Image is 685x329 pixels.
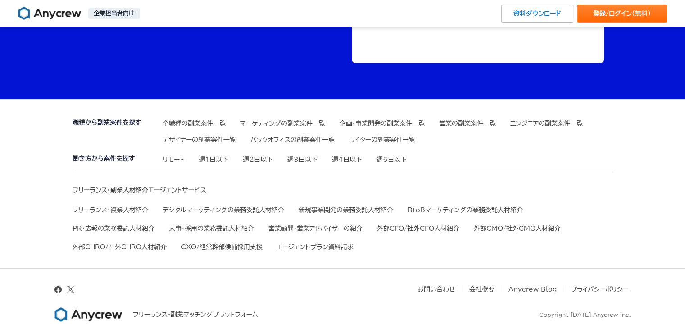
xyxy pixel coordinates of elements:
span: エニィクルーの に同意する [10,226,151,233]
a: 会社概要 [469,286,494,292]
a: マーケティングの副業案件一覧 [240,120,325,127]
a: Anycrew Blog [508,286,557,292]
a: プライバシーポリシー [571,286,628,292]
a: フリーランス・複業人材紹介 [73,207,148,213]
a: バックオフィスの副業案件一覧 [250,137,335,143]
a: 週1日以下 [199,156,228,163]
a: CXO/経営幹部候補採用支援 [181,244,263,250]
a: PR・広報の業務委託人材紹介 [73,225,154,232]
h3: フリーランス・副業人材紹介エージェントサービス [73,186,613,195]
a: デジタルマーケティングの業務委託人材紹介 [163,207,284,213]
a: エンジニアの副業案件一覧 [510,120,583,127]
p: Copyright [DATE] Anycrew inc. [539,311,631,319]
a: 外部CMO/社外CMO人材紹介 [474,225,561,232]
a: 営業顧問・営業アドバイザーの紹介 [268,225,363,232]
a: 新規事業開発の業務委託人材紹介 [299,207,393,213]
input: エニィクルーのプライバシーポリシーに同意する* [2,226,8,232]
h3: 職種から副業案件を探す [73,119,163,126]
a: 外部CHRO/社外CHRO人材紹介 [73,244,167,250]
a: 営業の副業案件一覧 [439,120,496,127]
a: 登録/ログイン（無料） [577,5,667,23]
a: 週3日以下 [287,156,318,163]
a: BtoBマーケティングの業務委託人材紹介 [408,207,523,213]
h3: 働き方から案件を探す [73,155,163,162]
a: リモート [163,156,185,163]
p: 企業担当者向け [88,8,140,19]
p: フリーランス・副業マッチングプラットフォーム [133,310,258,320]
a: 週5日以下 [377,156,407,163]
a: 企画・事業開発の副業案件一覧 [340,120,425,127]
a: 人事・採用の業務委託人材紹介 [169,225,254,232]
a: 全職種の副業案件一覧 [163,120,226,127]
a: 外部CFO/社外CFO人材紹介 [377,225,459,232]
a: 資料ダウンロード [501,5,573,23]
a: ライターの副業案件一覧 [349,137,415,143]
img: Anycrew [18,6,81,21]
a: エージェントプラン資料請求 [277,244,354,250]
span: （無料） [632,10,651,17]
a: デザイナーの副業案件一覧 [163,137,236,143]
a: 週4日以下 [332,156,362,163]
a: 週2日以下 [243,156,273,163]
a: プライバシーポリシー [54,226,118,233]
a: お問い合わせ [417,286,455,292]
